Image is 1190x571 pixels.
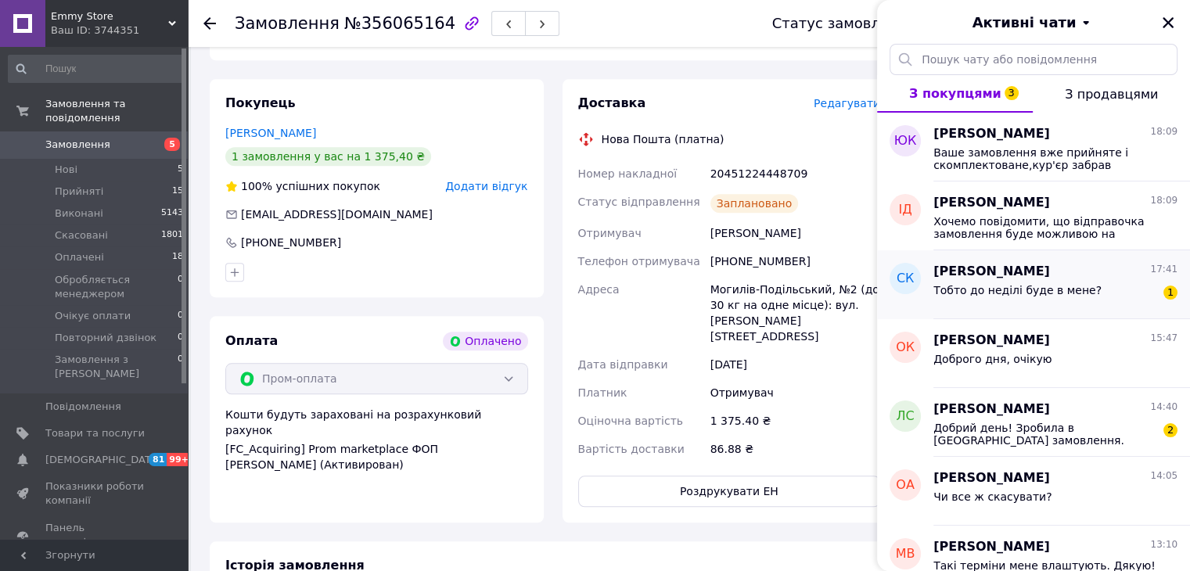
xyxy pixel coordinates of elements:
[578,476,881,507] button: Роздрукувати ЕН
[55,206,103,221] span: Виконані
[45,97,188,125] span: Замовлення та повідомлення
[1150,469,1177,483] span: 14:05
[51,23,188,38] div: Ваш ID: 3744351
[921,13,1146,33] button: Активні чати
[877,113,1190,181] button: ЮК[PERSON_NAME]18:09Ваше замовлення вже прийняте і скомплектоване,кур'єр забрав посилочки, має по...
[203,16,216,31] div: Повернутися назад
[1150,332,1177,345] span: 15:47
[933,284,1102,296] span: Тобто до неділі буде в мене?
[45,138,110,152] span: Замовлення
[933,353,1052,365] span: Доброго дня, очікую
[149,453,167,466] span: 81
[933,422,1156,447] span: Добрий день! Зробила в [GEOGRAPHIC_DATA] замовлення. Підкажіть, будь ласка, коли планується відпр...
[55,273,178,301] span: Обробляється менеджером
[178,163,183,177] span: 5
[933,400,1050,418] span: [PERSON_NAME]
[1150,125,1177,138] span: 18:09
[55,228,108,242] span: Скасовані
[933,146,1156,171] span: Ваше замовлення вже прийняте і скомплектоване,кур'єр забрав посилочки, має поїхати вже до [GEOGRA...
[972,13,1076,33] span: Активні чати
[225,407,528,472] div: Кошти будуть зараховані на розрахунковий рахунок
[933,215,1156,240] span: Хочемо повідомити, що відправочка замовлення буде можливою на протязі 1-3 робочих днів, скажіть, ...
[225,127,316,139] a: [PERSON_NAME]
[933,469,1050,487] span: [PERSON_NAME]
[172,250,183,264] span: 18
[578,283,620,296] span: Адреса
[707,407,883,435] div: 1 375.40 ₴
[578,358,668,371] span: Дата відправки
[578,227,642,239] span: Отримувач
[877,319,1190,388] button: ОК[PERSON_NAME]15:47Доброго дня, очікую
[814,97,880,110] span: Редагувати
[707,350,883,379] div: [DATE]
[578,255,700,268] span: Телефон отримувача
[578,196,700,208] span: Статус відправлення
[8,55,185,83] input: Пошук
[1033,75,1190,113] button: З продавцями
[225,147,431,166] div: 1 замовлення у вас на 1 375,40 ₴
[890,44,1177,75] input: Пошук чату або повідомлення
[55,163,77,177] span: Нові
[1150,263,1177,276] span: 17:41
[707,435,883,463] div: 86.88 ₴
[896,545,915,563] span: МВ
[772,16,916,31] div: Статус замовлення
[898,201,911,219] span: ІД
[178,273,183,301] span: 0
[877,75,1033,113] button: З покупцями3
[896,476,915,494] span: ОА
[877,181,1190,250] button: ІД[PERSON_NAME]18:09Хочемо повідомити, що відправочка замовлення буде можливою на протязі 1-3 роб...
[1005,86,1019,100] span: 3
[933,538,1050,556] span: [PERSON_NAME]
[578,95,646,110] span: Доставка
[896,408,914,426] span: ЛС
[225,95,296,110] span: Покупець
[894,132,917,150] span: ЮК
[933,194,1050,212] span: [PERSON_NAME]
[225,178,380,194] div: успішних покупок
[45,426,145,440] span: Товари та послуги
[225,333,278,348] span: Оплата
[578,167,678,180] span: Номер накладної
[1163,423,1177,437] span: 2
[55,331,156,345] span: Повторний дзвінок
[241,180,272,192] span: 100%
[1159,13,1177,32] button: Закрити
[235,14,340,33] span: Замовлення
[45,400,121,414] span: Повідомлення
[55,250,104,264] span: Оплачені
[239,235,343,250] div: [PHONE_NUMBER]
[1163,285,1177,300] span: 1
[909,86,1001,101] span: З покупцями
[598,131,728,147] div: Нова Пошта (платна)
[55,353,178,381] span: Замовлення з [PERSON_NAME]
[896,339,915,357] span: ОК
[172,185,183,199] span: 15
[877,388,1190,457] button: ЛС[PERSON_NAME]14:40Добрий день! Зробила в [GEOGRAPHIC_DATA] замовлення. Підкажіть, будь ласка, к...
[167,453,192,466] span: 99+
[710,194,799,213] div: Заплановано
[45,453,161,467] span: [DEMOGRAPHIC_DATA]
[1150,400,1177,414] span: 14:40
[578,386,627,399] span: Платник
[161,228,183,242] span: 1801
[55,185,103,199] span: Прийняті
[707,379,883,407] div: Отримувач
[1150,538,1177,551] span: 13:10
[897,270,915,288] span: СК
[178,331,183,345] span: 0
[877,457,1190,526] button: ОА[PERSON_NAME]14:05Чи все ж скасувати?
[161,206,183,221] span: 5143
[225,441,528,472] div: [FC_Acquiring] Prom marketplace ФОП [PERSON_NAME] (Активирован)
[1065,87,1158,102] span: З продавцями
[707,247,883,275] div: [PHONE_NUMBER]
[178,353,183,381] span: 0
[241,208,433,221] span: [EMAIL_ADDRESS][DOMAIN_NAME]
[443,332,527,350] div: Оплачено
[707,160,883,188] div: 20451224448709
[1150,194,1177,207] span: 18:09
[445,180,527,192] span: Додати відгук
[707,219,883,247] div: [PERSON_NAME]
[55,309,131,323] span: Очікує оплати
[178,309,183,323] span: 0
